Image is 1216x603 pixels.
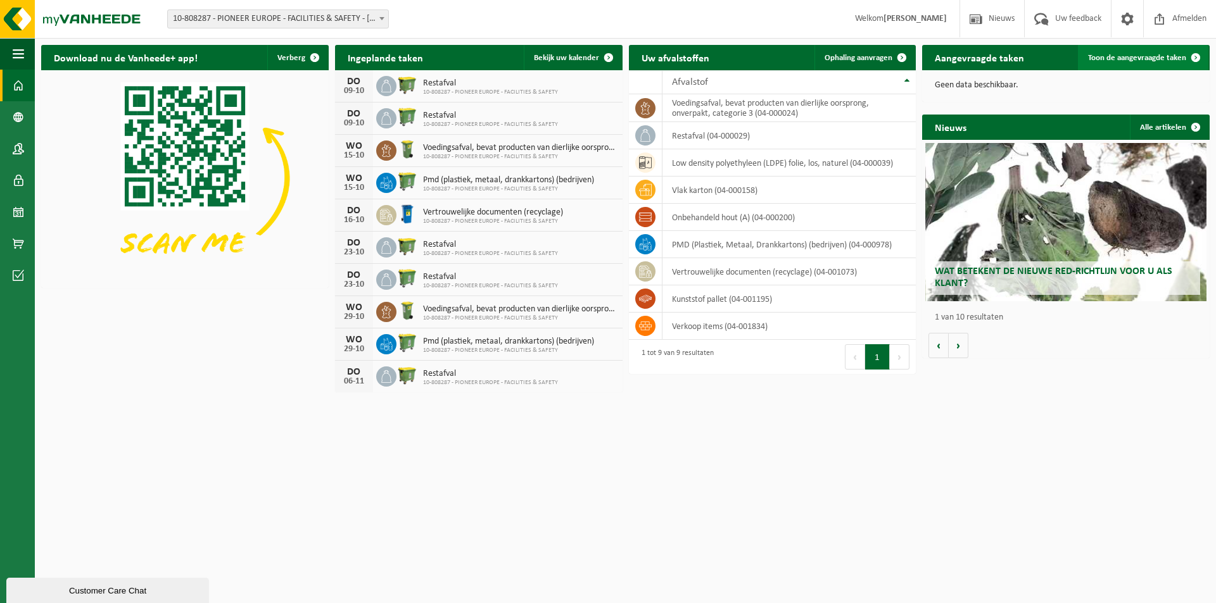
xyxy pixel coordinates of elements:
td: voedingsafval, bevat producten van dierlijke oorsprong, onverpakt, categorie 3 (04-000024) [662,94,916,122]
div: DO [341,238,367,248]
span: 10-808287 - PIONEER EUROPE - FACILITIES & SAFETY - MELSELE [168,10,388,28]
button: Previous [845,344,865,370]
a: Bekijk uw kalender [524,45,621,70]
div: WO [341,335,367,345]
a: Alle artikelen [1130,115,1208,140]
img: WB-1100-HPE-GN-50 [396,364,418,386]
td: vertrouwelijke documenten (recyclage) (04-001073) [662,258,916,285]
div: 1 tot 9 van 9 resultaten [635,343,714,371]
span: 10-808287 - PIONEER EUROPE - FACILITIES & SAFETY [423,379,558,387]
div: DO [341,77,367,87]
span: Toon de aangevraagde taken [1088,54,1186,62]
img: WB-1100-HPE-GN-50 [396,74,418,96]
div: 23-10 [341,248,367,257]
td: verkoop items (04-001834) [662,313,916,340]
div: DO [341,367,367,377]
img: WB-0240-HPE-BE-09 [396,203,418,225]
iframe: chat widget [6,575,212,603]
div: 06-11 [341,377,367,386]
td: low density polyethyleen (LDPE) folie, los, naturel (04-000039) [662,149,916,177]
span: 10-808287 - PIONEER EUROPE - FACILITIES & SAFETY [423,347,594,354]
span: 10-808287 - PIONEER EUROPE - FACILITIES & SAFETY [423,282,558,290]
button: 1 [865,344,890,370]
span: 10-808287 - PIONEER EUROPE - FACILITIES & SAFETY [423,314,616,322]
span: Wat betekent de nieuwe RED-richtlijn voor u als klant? [935,266,1172,289]
a: Wat betekent de nieuwe RED-richtlijn voor u als klant? [925,143,1207,301]
img: WB-0770-HPE-GN-50 [396,171,418,192]
span: Pmd (plastiek, metaal, drankkartons) (bedrijven) [423,175,594,185]
strong: [PERSON_NAME] [883,14,947,23]
div: WO [341,141,367,151]
button: Next [890,344,909,370]
h2: Nieuws [922,115,979,139]
button: Volgende [949,333,968,358]
img: WB-1100-HPE-GN-50 [396,235,418,257]
img: Download de VHEPlus App [41,70,329,285]
td: PMD (Plastiek, Metaal, Drankkartons) (bedrijven) (04-000978) [662,231,916,258]
h2: Ingeplande taken [335,45,436,70]
span: Restafval [423,272,558,282]
button: Verberg [267,45,327,70]
a: Toon de aangevraagde taken [1078,45,1208,70]
div: WO [341,173,367,183]
div: 29-10 [341,345,367,354]
span: Voedingsafval, bevat producten van dierlijke oorsprong, onverpakt, categorie 3 [423,143,616,153]
div: 16-10 [341,216,367,225]
div: 29-10 [341,313,367,321]
div: WO [341,302,367,313]
div: 09-10 [341,87,367,96]
span: Vertrouwelijke documenten (recyclage) [423,208,563,218]
span: Restafval [423,369,558,379]
span: Restafval [423,111,558,121]
span: 10-808287 - PIONEER EUROPE - FACILITIES & SAFETY [423,218,563,225]
div: DO [341,270,367,280]
div: DO [341,109,367,119]
span: Verberg [277,54,305,62]
img: WB-0140-HPE-GN-50 [396,300,418,321]
td: restafval (04-000029) [662,122,916,149]
span: Restafval [423,78,558,89]
img: WB-0770-HPE-GN-50 [396,332,418,354]
div: DO [341,206,367,216]
span: 10-808287 - PIONEER EUROPE - FACILITIES & SAFETY [423,250,558,258]
span: 10-808287 - PIONEER EUROPE - FACILITIES & SAFETY [423,153,616,161]
img: WB-0140-HPE-GN-50 [396,139,418,160]
div: 15-10 [341,183,367,192]
td: onbehandeld hout (A) (04-000200) [662,204,916,231]
span: Voedingsafval, bevat producten van dierlijke oorsprong, onverpakt, categorie 3 [423,304,616,314]
span: Pmd (plastiek, metaal, drankkartons) (bedrijven) [423,337,594,347]
div: 15-10 [341,151,367,160]
span: 10-808287 - PIONEER EUROPE - FACILITIES & SAFETY [423,89,558,96]
p: 1 van 10 resultaten [935,313,1203,322]
img: WB-0770-HPE-GN-50 [396,106,418,128]
span: Ophaling aanvragen [825,54,892,62]
td: vlak karton (04-000158) [662,177,916,204]
h2: Uw afvalstoffen [629,45,722,70]
button: Vorige [928,333,949,358]
div: 23-10 [341,280,367,289]
span: 10-808287 - PIONEER EUROPE - FACILITIES & SAFETY - MELSELE [167,9,389,28]
span: Bekijk uw kalender [534,54,599,62]
span: 10-808287 - PIONEER EUROPE - FACILITIES & SAFETY [423,185,594,193]
p: Geen data beschikbaar. [935,81,1197,90]
span: Afvalstof [672,77,708,87]
span: Restafval [423,240,558,250]
img: WB-0770-HPE-GN-50 [396,268,418,289]
div: 09-10 [341,119,367,128]
h2: Aangevraagde taken [922,45,1037,70]
h2: Download nu de Vanheede+ app! [41,45,210,70]
a: Ophaling aanvragen [814,45,915,70]
td: kunststof pallet (04-001195) [662,285,916,313]
span: 10-808287 - PIONEER EUROPE - FACILITIES & SAFETY [423,121,558,128]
